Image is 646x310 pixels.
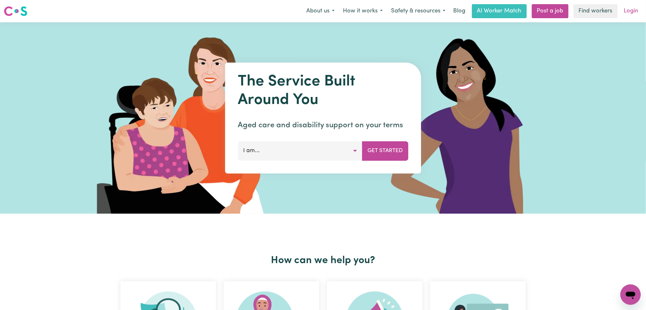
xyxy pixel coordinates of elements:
h1: The Service Built Around You [238,73,408,109]
a: AI Worker Match [472,4,527,18]
iframe: Button to launch messaging window [621,284,641,305]
button: About us [302,4,339,18]
a: Find workers [574,4,618,18]
a: Blog [450,4,469,18]
button: I am... [238,141,362,160]
a: Careseekers logo [4,4,27,18]
h2: How can we help you? [117,255,530,267]
a: Login [620,4,642,18]
button: How it works [339,4,387,18]
p: Aged care and disability support on your terms [238,120,408,131]
button: Get Started [362,141,408,160]
img: Careseekers logo [4,5,27,17]
a: Post a job [532,4,569,18]
button: Safety & resources [387,4,450,18]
